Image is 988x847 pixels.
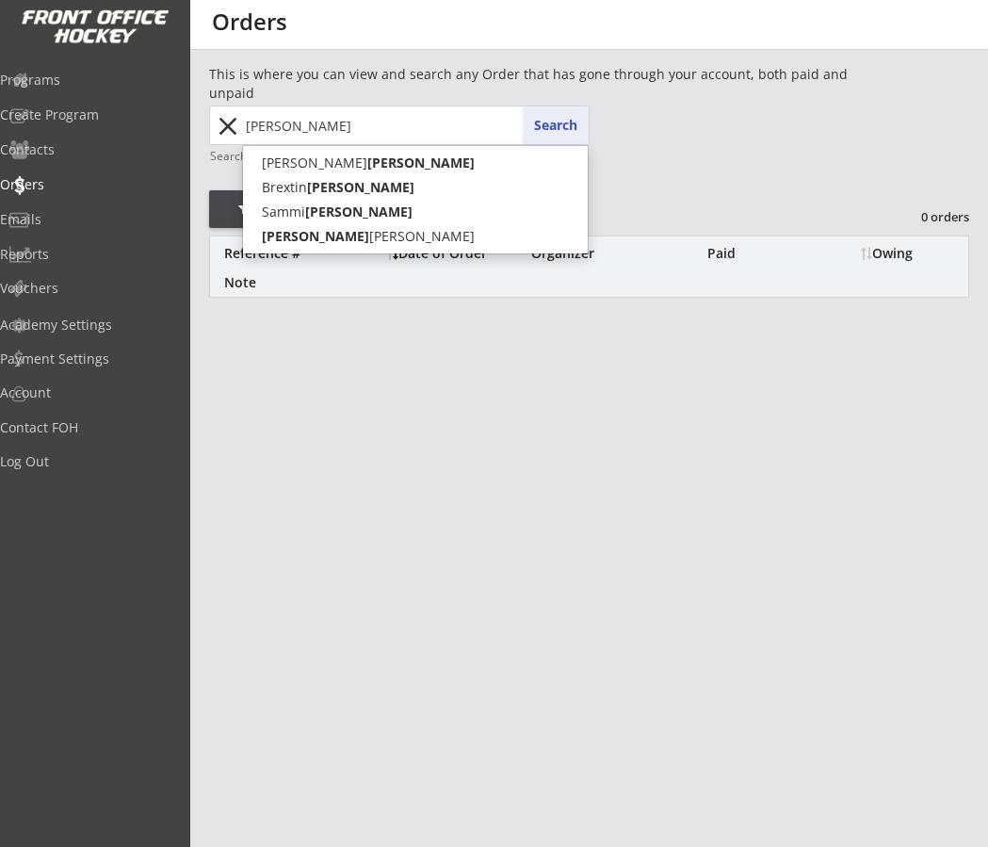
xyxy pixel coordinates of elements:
[871,208,969,225] div: 0 orders
[242,106,589,144] input: Start typing name...
[262,227,369,245] strong: [PERSON_NAME]
[305,203,413,220] strong: [PERSON_NAME]
[367,154,475,171] strong: [PERSON_NAME]
[307,178,414,196] strong: [PERSON_NAME]
[531,247,703,260] div: Organizer
[212,111,243,141] button: close
[523,106,589,144] button: Search
[387,247,526,260] div: Date of Order
[243,200,588,224] p: Sammi
[243,175,588,200] p: Brextin
[210,150,264,162] div: Search by
[707,247,809,260] div: Paid
[224,276,968,289] div: Note
[243,224,588,249] p: [PERSON_NAME]
[243,151,588,175] p: [PERSON_NAME]
[209,201,316,220] div: Filter
[209,65,862,102] div: This is where you can view and search any Order that has gone through your account, both paid and...
[224,247,378,260] div: Reference #
[861,247,969,260] div: Owing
